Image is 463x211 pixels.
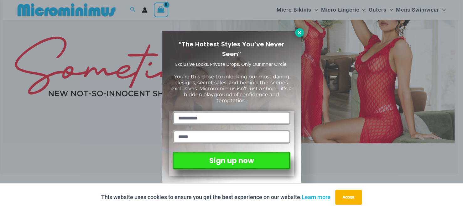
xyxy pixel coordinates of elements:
span: Exclusive Looks. Private Drops. Only Our Inner Circle. [175,61,288,67]
p: This website uses cookies to ensure you get the best experience on our website. [101,193,330,202]
span: You’re this close to unlocking our most daring designs, secret sales, and behind-the-scenes exclu... [171,74,292,104]
span: “The Hottest Styles You’ve Never Seen” [179,40,284,58]
button: Close [295,28,304,37]
button: Sign up now [173,152,290,170]
a: Learn more [302,194,330,200]
button: Accept [335,190,362,205]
